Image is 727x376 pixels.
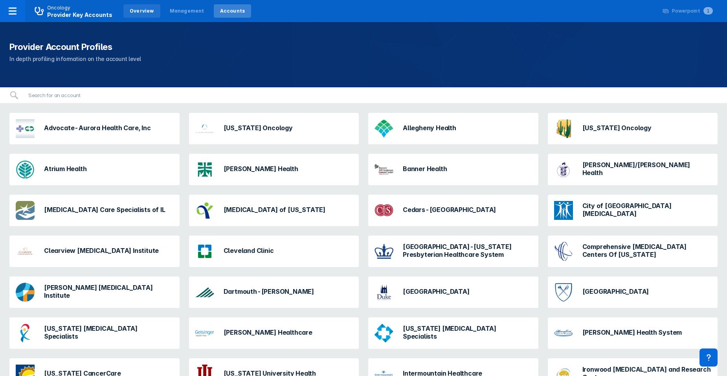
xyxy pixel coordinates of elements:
h3: Clearview [MEDICAL_DATA] Institute [44,247,159,254]
img: georgia-cancer-specialists.png [375,324,393,343]
a: Atrium Health [9,154,180,185]
img: henry-ford.png [554,324,573,343]
img: emory.png [554,283,573,302]
a: Comprehensive [MEDICAL_DATA] Centers Of [US_STATE] [548,236,718,267]
p: Oncology [47,4,71,11]
img: comprehensive-cancer-centers-of-nevada.png [554,242,573,261]
img: columbia.png [375,242,393,261]
a: City of [GEOGRAPHIC_DATA][MEDICAL_DATA] [548,195,718,226]
a: [US_STATE] Oncology [189,113,359,144]
h3: [GEOGRAPHIC_DATA] [403,288,470,295]
h3: Banner Health [403,165,447,173]
img: cancer-center-of-ks.png [195,201,214,220]
h3: Cleveland Clinic [224,247,274,254]
img: beth-israel-deaconess.png [554,160,573,179]
h3: Comprehensive [MEDICAL_DATA] Centers Of [US_STATE] [582,243,712,258]
h3: Dartmouth-[PERSON_NAME] [224,288,314,295]
a: [MEDICAL_DATA] Care Specialists of IL [9,195,180,226]
a: [GEOGRAPHIC_DATA]-[US_STATE] Presbyterian Healthcare System [368,236,538,267]
a: Accounts [214,4,252,18]
img: cancer-care-specialist-il.png [16,201,35,220]
img: advocate-aurora.png [16,119,35,138]
a: Dartmouth-[PERSON_NAME] [189,276,359,308]
a: Cleveland Clinic [189,236,359,267]
a: [GEOGRAPHIC_DATA] [368,276,538,308]
div: Powerpoint [672,7,713,15]
a: [PERSON_NAME]/[PERSON_NAME] Health [548,154,718,185]
input: Search for an account [24,87,718,103]
img: banner-md-anderson.png [375,160,393,179]
img: alabama-oncology.png [195,119,214,138]
a: [MEDICAL_DATA] of [US_STATE] [189,195,359,226]
div: Accounts [220,7,245,15]
h3: [US_STATE] Oncology [582,124,652,132]
h3: Cedars-[GEOGRAPHIC_DATA] [403,206,496,214]
img: clearview-cancer-institute.png [16,242,35,261]
img: allegheny-general-hospital.png [375,119,393,138]
img: florida-cancer-specialists.png [16,324,35,343]
h3: Advocate-Aurora Health Care, Inc [44,124,151,132]
a: [PERSON_NAME] Health [189,154,359,185]
a: Banner Health [368,154,538,185]
div: Management [170,7,204,15]
img: dartmouth-hitchcock.png [195,283,214,302]
h3: [MEDICAL_DATA] of [US_STATE] [224,206,325,214]
a: [US_STATE] [MEDICAL_DATA] Specialists [368,317,538,349]
h3: Allegheny Health [403,124,456,132]
h3: [US_STATE] [MEDICAL_DATA] Specialists [403,324,532,340]
h3: [PERSON_NAME] Healthcare [224,328,312,336]
a: Allegheny Health [368,113,538,144]
h3: [PERSON_NAME] [MEDICAL_DATA] Institute [44,284,173,299]
h3: [PERSON_NAME] Health [224,165,298,173]
img: atrium-health.png [16,160,35,179]
img: cleveland-clinic.png [195,242,214,261]
a: [PERSON_NAME] Health System [548,317,718,349]
h3: [PERSON_NAME] Health System [582,328,682,336]
h3: [MEDICAL_DATA] Care Specialists of IL [44,206,165,214]
a: [PERSON_NAME] [MEDICAL_DATA] Institute [9,276,180,308]
div: Overview [130,7,154,15]
a: Cedars-[GEOGRAPHIC_DATA] [368,195,538,226]
a: Management [163,4,211,18]
span: 1 [703,7,713,15]
h3: [GEOGRAPHIC_DATA]-[US_STATE] Presbyterian Healthcare System [403,243,532,258]
a: [US_STATE] [MEDICAL_DATA] Specialists [9,317,180,349]
h3: [US_STATE] [MEDICAL_DATA] Specialists [44,324,173,340]
img: dana-farber.png [16,283,35,302]
span: Provider Key Accounts [47,11,112,18]
h1: Provider Account Profiles [9,41,718,53]
a: [US_STATE] Oncology [548,113,718,144]
img: az-oncology-associates.png [554,119,573,138]
a: Overview [123,4,160,18]
img: duke.png [375,283,393,302]
img: avera-health.png [195,162,214,177]
h3: [US_STATE] Oncology [224,124,293,132]
h3: Atrium Health [44,165,86,173]
div: Contact Support [699,348,718,367]
img: city-hope.png [554,201,573,220]
a: Advocate-Aurora Health Care, Inc [9,113,180,144]
h3: City of [GEOGRAPHIC_DATA][MEDICAL_DATA] [582,202,712,217]
a: [GEOGRAPHIC_DATA] [548,276,718,308]
img: cedars-sinai-medical-center.png [375,201,393,220]
img: geisinger-health-system.png [195,324,214,343]
h3: [GEOGRAPHIC_DATA] [582,288,649,295]
a: [PERSON_NAME] Healthcare [189,317,359,349]
h3: [PERSON_NAME]/[PERSON_NAME] Health [582,161,712,177]
a: Clearview [MEDICAL_DATA] Institute [9,236,180,267]
p: In depth profiling information on the account level [9,54,718,64]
